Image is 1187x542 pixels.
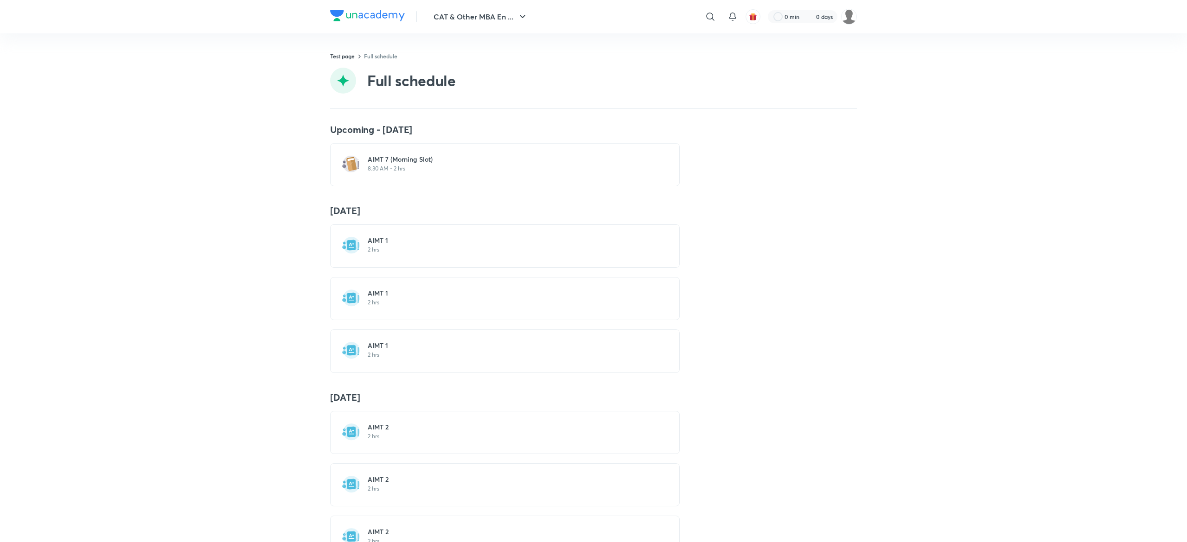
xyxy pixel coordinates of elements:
h6: AIMT 2 [368,422,653,432]
button: avatar [746,9,760,24]
img: test [342,341,360,359]
img: test [342,475,360,493]
button: CAT & Other MBA En ... [428,7,534,26]
img: Nilesh [841,9,857,25]
a: Test page [330,52,355,60]
p: 2 hrs [368,485,653,492]
img: streak [805,12,814,21]
h4: Upcoming - [DATE] [330,124,857,136]
h6: AIMT 7 (Morning Slot) [368,155,653,164]
h6: AIMT 2 [368,475,653,484]
img: test [342,422,360,441]
h6: AIMT 1 [368,341,653,350]
h6: AIMT 1 [368,236,653,245]
p: 2 hrs [368,433,653,440]
h4: [DATE] [330,391,857,403]
p: 2 hrs [368,246,653,253]
img: avatar [749,13,757,21]
h2: Full schedule [367,71,456,90]
img: Company Logo [330,10,405,21]
p: 2 hrs [368,299,653,306]
h4: [DATE] [330,205,857,217]
img: test [342,236,360,254]
a: Full schedule [364,52,397,60]
img: test [342,289,360,307]
h6: AIMT 2 [368,527,653,536]
h6: AIMT 1 [368,289,653,298]
p: 8:30 AM • 2 hrs [368,165,653,172]
a: Company Logo [330,10,405,24]
img: test [342,155,360,173]
p: 2 hrs [368,351,653,359]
